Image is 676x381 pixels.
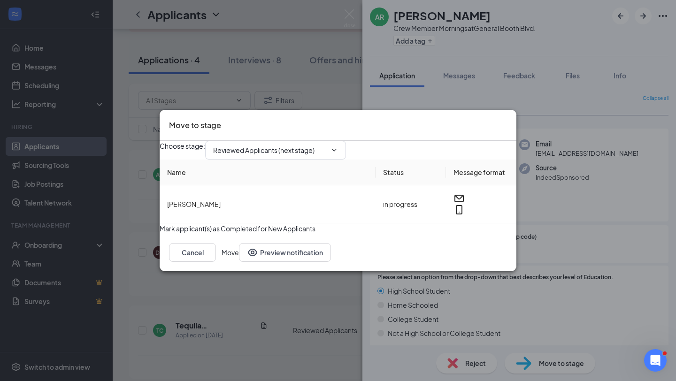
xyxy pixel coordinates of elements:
[453,204,465,215] svg: MobileSms
[330,146,338,154] svg: ChevronDown
[376,160,446,185] th: Status
[239,243,331,262] button: Preview notificationEye
[644,349,667,372] iframe: Intercom live chat
[160,141,205,160] span: Choose stage :
[453,193,465,204] svg: Email
[160,223,315,234] span: Mark applicant(s) as Completed for New Applicants
[247,247,258,258] svg: Eye
[222,243,239,262] button: Move
[446,160,516,185] th: Message format
[169,243,216,262] button: Cancel
[169,119,221,131] h3: Move to stage
[167,200,221,208] span: [PERSON_NAME]
[160,160,376,185] th: Name
[376,185,446,223] td: in progress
